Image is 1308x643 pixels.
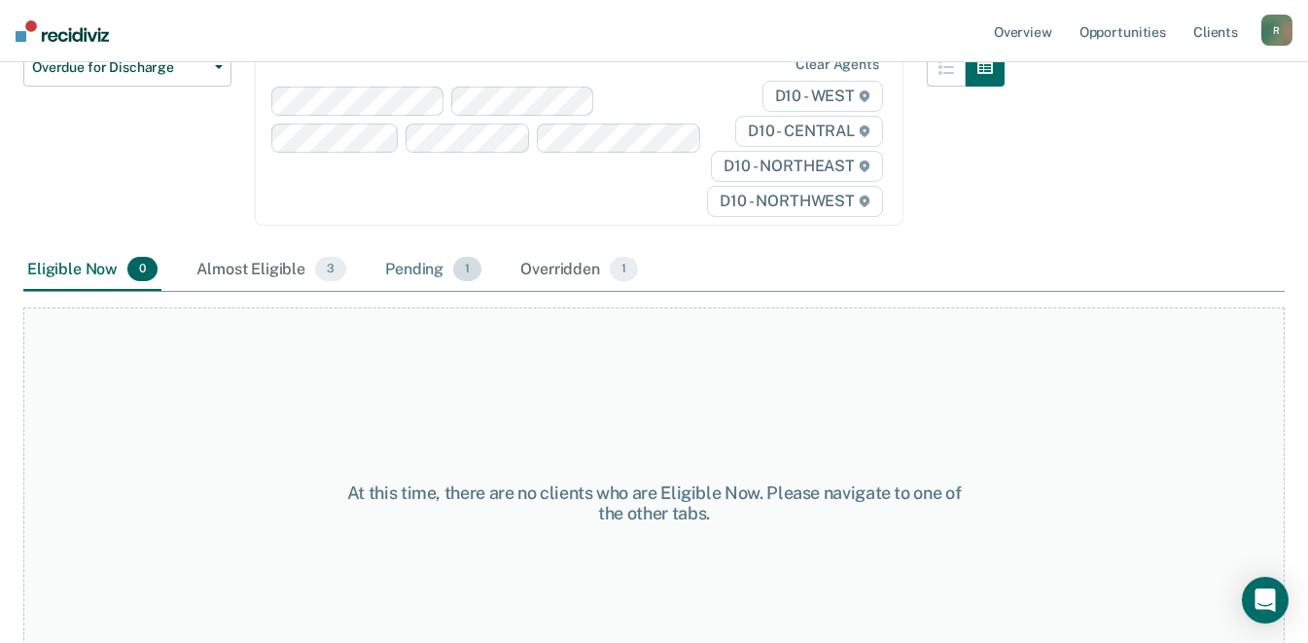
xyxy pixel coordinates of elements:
[193,249,350,292] div: Almost Eligible3
[516,249,642,292] div: Overridden1
[23,249,161,292] div: Eligible Now0
[23,48,231,87] button: Overdue for Discharge
[1261,15,1292,46] button: R
[795,56,878,73] div: Clear agents
[16,20,109,42] img: Recidiviz
[315,257,346,282] span: 3
[707,186,882,217] span: D10 - NORTHWEST
[762,81,883,112] span: D10 - WEST
[1242,577,1289,624] div: Open Intercom Messenger
[381,249,485,292] div: Pending1
[610,257,638,282] span: 1
[127,257,158,282] span: 0
[453,257,481,282] span: 1
[32,59,207,76] span: Overdue for Discharge
[711,151,882,182] span: D10 - NORTHEAST
[339,482,970,524] div: At this time, there are no clients who are Eligible Now. Please navigate to one of the other tabs.
[735,116,883,147] span: D10 - CENTRAL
